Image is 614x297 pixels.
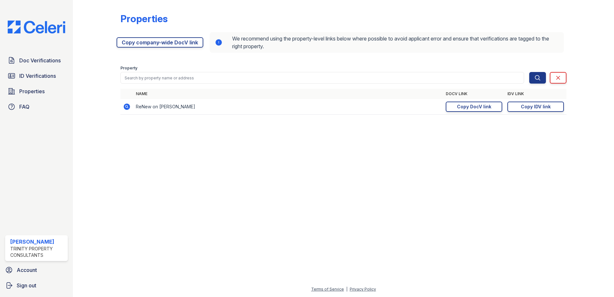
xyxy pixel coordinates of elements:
th: IDV Link [505,89,566,99]
div: Trinity Property Consultants [10,246,65,258]
a: FAQ [5,100,68,113]
div: [PERSON_NAME] [10,238,65,246]
a: Terms of Service [311,287,344,292]
span: ID Verifications [19,72,56,80]
a: Doc Verifications [5,54,68,67]
a: Copy DocV link [446,102,502,112]
input: Search by property name or address [120,72,524,84]
a: Copy IDV link [507,102,564,112]
th: Name [133,89,443,99]
div: We recommend using the property-level links below where possible to avoid applicant error and ens... [210,32,564,53]
span: Doc Verifications [19,57,61,64]
th: DocV Link [443,89,505,99]
span: Sign out [17,282,36,289]
span: Properties [19,87,45,95]
a: Privacy Policy [350,287,376,292]
td: ReNew on [PERSON_NAME] [133,99,443,115]
a: Copy company-wide DocV link [117,37,203,48]
img: CE_Logo_Blue-a8612792a0a2168367f1c8372b55b34899dd931a85d93a1a3d3e32e68fde9ad4.png [3,21,70,33]
label: Property [120,66,137,71]
span: FAQ [19,103,30,111]
div: Copy IDV link [521,104,551,110]
a: Sign out [3,279,70,292]
a: Properties [5,85,68,98]
div: Properties [120,13,168,24]
a: Account [3,264,70,276]
div: | [346,287,347,292]
span: Account [17,266,37,274]
a: ID Verifications [5,69,68,82]
div: Copy DocV link [457,104,491,110]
